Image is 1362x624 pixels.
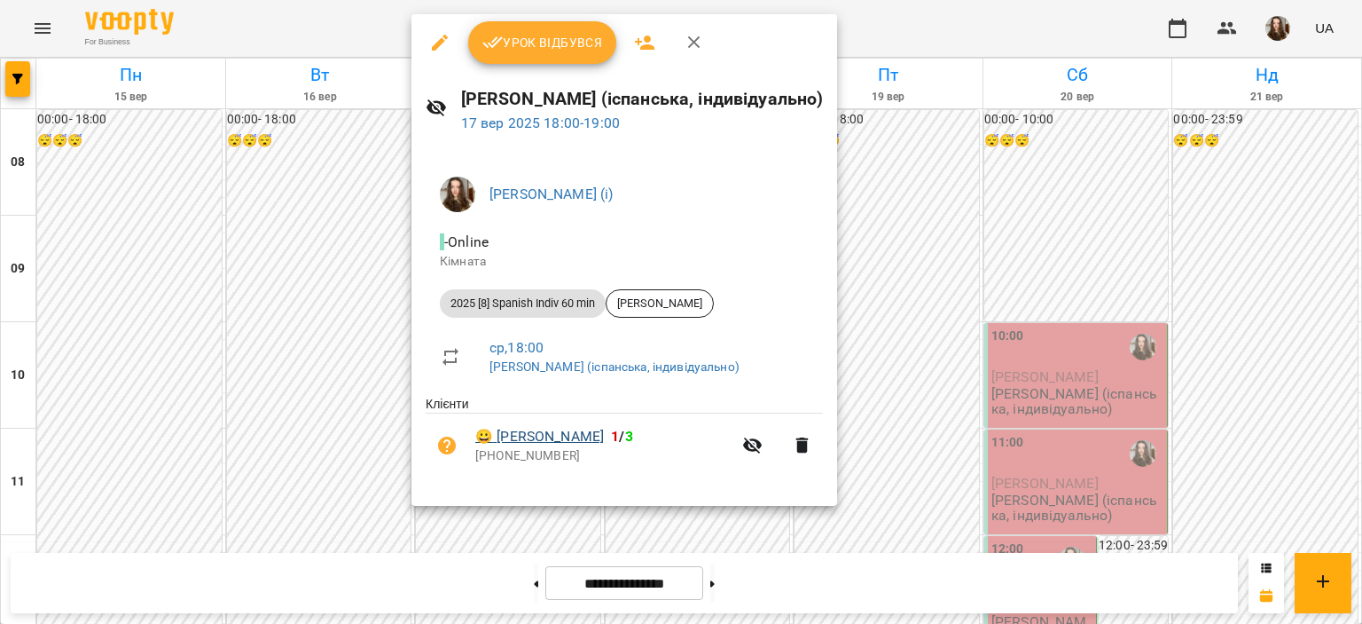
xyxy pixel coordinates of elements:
button: Урок відбувся [468,21,617,64]
h6: [PERSON_NAME] (іспанська, індивідуально) [461,85,824,113]
p: [PHONE_NUMBER] [475,447,732,465]
p: Кімната [440,253,809,271]
img: f828951e34a2a7ae30fa923eeeaf7e77.jpg [440,177,475,212]
a: ср , 18:00 [489,339,544,356]
span: 3 [625,428,633,445]
div: [PERSON_NAME] [606,289,714,318]
a: [PERSON_NAME] (іспанська, індивідуально) [489,359,740,374]
a: 😀 [PERSON_NAME] [475,426,604,447]
ul: Клієнти [426,395,823,484]
span: 1 [611,428,619,445]
a: 17 вер 2025 18:00-19:00 [461,115,620,131]
span: [PERSON_NAME] [607,296,713,312]
b: / [611,428,632,445]
a: [PERSON_NAME] (і) [489,186,614,202]
span: Урок відбувся [482,32,603,53]
span: - Online [440,233,492,250]
button: Візит ще не сплачено. Додати оплату? [426,424,468,467]
span: 2025 [8] Spanish Indiv 60 min [440,296,606,312]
